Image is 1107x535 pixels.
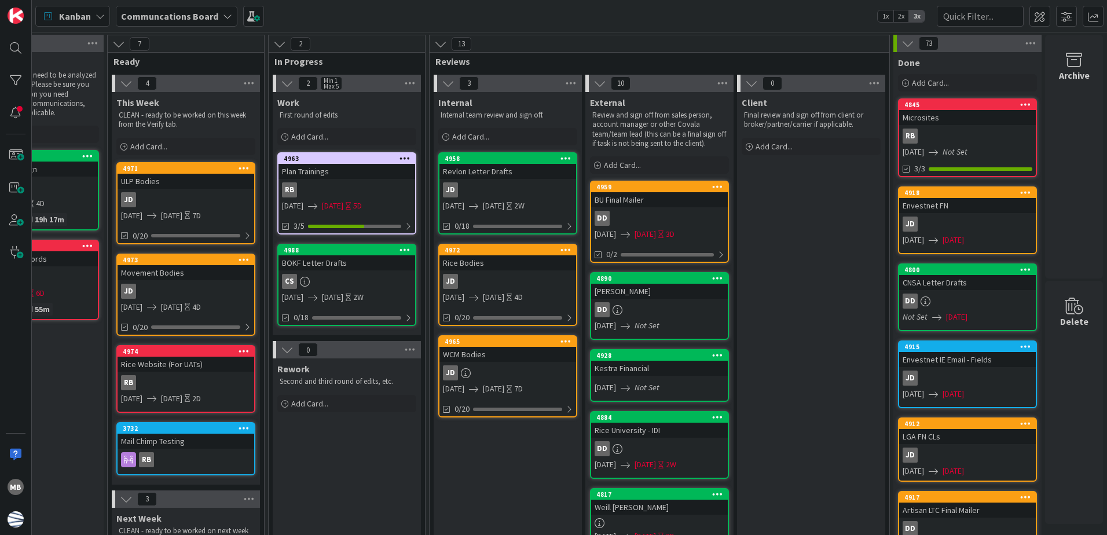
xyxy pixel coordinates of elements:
div: BU Final Mailer [591,192,728,207]
p: First round of edits [280,111,414,120]
a: 4971ULP BodiesJD[DATE][DATE]7D0/20 [116,162,255,244]
input: Quick Filter... [937,6,1024,27]
div: Archive [1059,68,1090,82]
span: [DATE] [903,234,924,246]
div: 4974 [123,347,254,356]
div: Revlon Letter Drafts [439,164,576,179]
b: Communcations Board [121,10,218,22]
span: 13 [452,37,471,51]
div: JD [118,284,254,299]
span: Rework [277,363,310,375]
span: 2 [298,76,318,90]
span: [DATE] [595,382,616,394]
a: 4958Revlon Letter DraftsJD[DATE][DATE]2W0/18 [438,152,577,234]
span: 2 [291,37,310,51]
div: 4912 [904,420,1036,428]
div: JD [121,284,136,299]
i: Not Set [903,312,928,322]
span: [DATE] [903,146,924,158]
div: DD [595,302,610,317]
div: DD [903,294,918,309]
div: CNSA Letter Drafts [899,275,1036,290]
div: 4959 [596,183,728,191]
div: 4817Weill [PERSON_NAME] [591,489,728,515]
span: 0/20 [133,321,148,334]
div: 4973Movement Bodies [118,255,254,280]
span: Ready [113,56,250,67]
a: 4974Rice Website (For UATs)RB[DATE][DATE]2D [116,345,255,413]
span: 73 [919,36,939,50]
span: Done [898,57,920,68]
div: 4959BU Final Mailer [591,182,728,207]
i: Not Set [943,146,967,157]
div: 4973 [118,255,254,265]
span: Add Card... [291,398,328,409]
span: Reviews [435,56,875,67]
span: 0 [763,76,782,90]
div: 2W [514,200,525,212]
a: 4965WCM BodiesJD[DATE][DATE]7D0/20 [438,335,577,417]
div: JD [903,448,918,463]
div: JD [439,365,576,380]
div: 4D [514,291,523,303]
div: DD [591,302,728,317]
span: In Progress [274,56,410,67]
div: 6D [36,287,45,299]
div: 4965WCM Bodies [439,336,576,362]
span: 3 [137,492,157,506]
a: 4928Kestra Financial[DATE]Not Set [590,349,729,402]
div: Rice Website (For UATs) [118,357,254,372]
span: [DATE] [443,200,464,212]
div: JD [121,192,136,207]
div: 4890 [596,274,728,283]
span: [DATE] [595,320,616,332]
div: 4918 [904,189,1036,197]
a: 4890[PERSON_NAME]DD[DATE]Not Set [590,272,729,340]
div: 4918Envestnet FN [899,188,1036,213]
span: [DATE] [443,291,464,303]
div: 4974Rice Website (For UATs) [118,346,254,372]
div: 4800 [899,265,1036,275]
span: [DATE] [946,311,967,323]
div: 4988 [284,246,415,254]
span: 3x [909,10,925,22]
div: 3732 [123,424,254,433]
span: 2x [893,10,909,22]
span: [DATE] [943,234,964,246]
div: 4817 [596,490,728,499]
div: [PERSON_NAME] [591,284,728,299]
a: 4884Rice University - IDIDD[DATE][DATE]2W [590,411,729,479]
div: 4817 [591,489,728,500]
span: Add Card... [912,78,949,88]
i: Not Set [635,382,659,393]
div: RB [118,375,254,390]
i: Not Set [635,320,659,331]
div: 4d 19h 17m [21,213,67,226]
div: Rice Bodies [439,255,576,270]
div: JD [443,365,458,380]
span: [DATE] [322,291,343,303]
span: [DATE] [483,200,504,212]
div: 4972 [439,245,576,255]
span: 7 [130,37,149,51]
div: 4958 [445,155,576,163]
div: 4928Kestra Financial [591,350,728,376]
a: 4915Envestnet IE Email - FieldsJD[DATE][DATE] [898,340,1037,408]
div: RB [278,182,415,197]
span: [DATE] [161,210,182,222]
div: 8d 55m [21,303,53,316]
div: JD [899,217,1036,232]
div: 4988 [278,245,415,255]
span: [DATE] [943,388,964,400]
div: CS [278,274,415,289]
span: 0 [298,343,318,357]
span: Add Card... [291,131,328,142]
span: 4 [137,76,157,90]
span: [DATE] [903,465,924,477]
div: 4D [36,197,45,210]
div: RB [121,375,136,390]
img: Visit kanbanzone.com [8,8,24,24]
span: [DATE] [121,301,142,313]
a: 4963Plan TrainingsRB[DATE][DATE]5D3/5 [277,152,416,234]
div: 7D [192,210,201,222]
